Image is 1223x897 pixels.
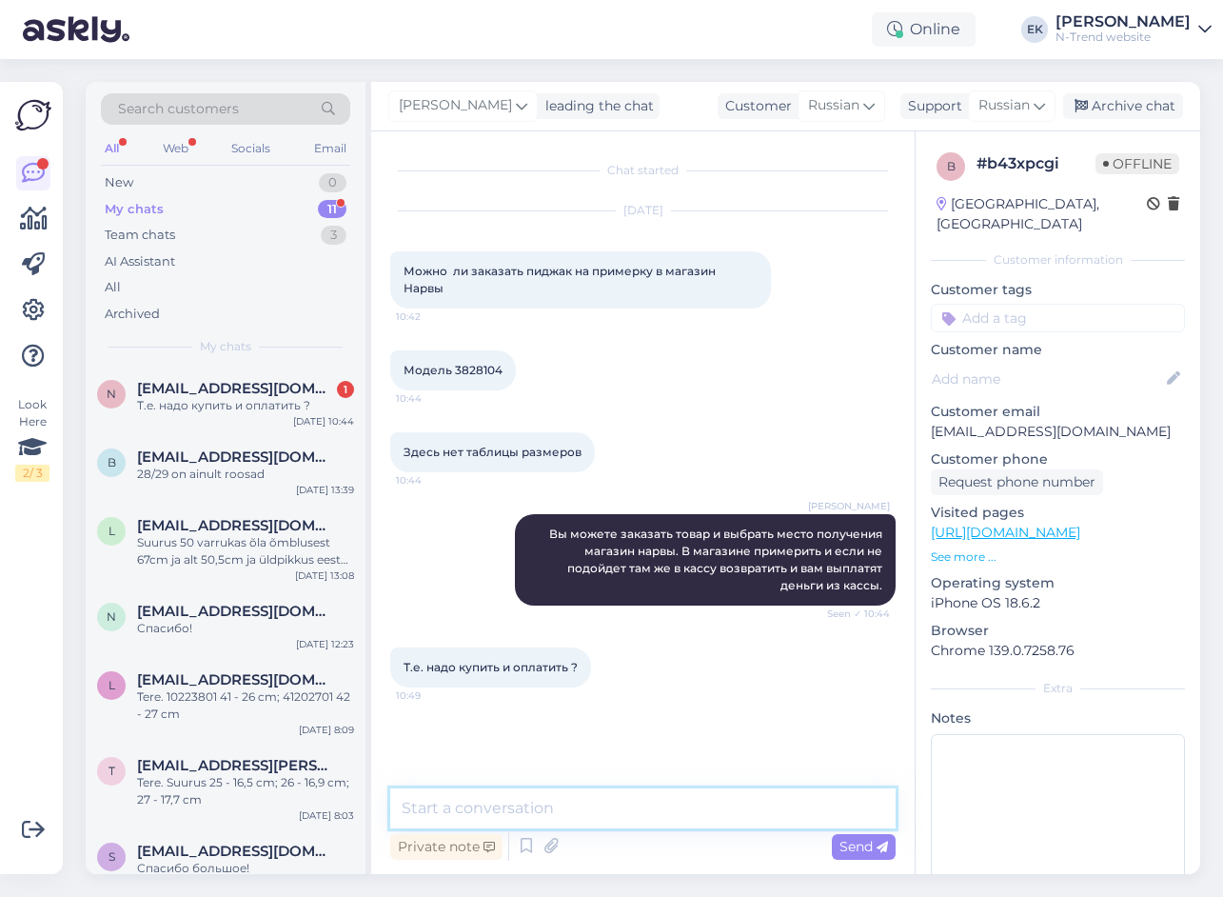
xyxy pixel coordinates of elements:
[107,609,116,624] span: n
[137,397,354,414] div: Т.е. надо купить и оплатить ?
[390,202,896,219] div: [DATE]
[227,136,274,161] div: Socials
[931,402,1185,422] p: Customer email
[137,448,335,466] span: blaurimaa@gmail.com
[947,159,956,173] span: b
[159,136,192,161] div: Web
[404,363,503,377] span: Модель 3828104
[808,499,890,513] span: [PERSON_NAME]
[976,152,1095,175] div: # b43xpcgi
[390,162,896,179] div: Chat started
[932,369,1163,389] input: Add name
[396,688,467,703] span: 10:49
[872,12,976,47] div: Online
[318,200,346,219] div: 11
[15,97,51,133] img: Askly Logo
[396,309,467,324] span: 10:42
[390,834,503,860] div: Private note
[931,340,1185,360] p: Customer name
[931,548,1185,566] p: See more ...
[105,200,164,219] div: My chats
[299,723,354,737] div: [DATE] 8:09
[105,173,133,192] div: New
[137,517,335,534] span: loreta66@inbox.lv
[137,860,354,877] div: Спасибо большое!
[819,607,890,621] span: Seen ✓ 10:44
[931,593,1185,613] p: iPhone OS 18.6.2
[108,849,115,864] span: s
[15,396,49,482] div: Look Here
[931,251,1185,269] div: Customer information
[931,449,1185,469] p: Customer phone
[137,380,335,397] span: natalya6310@bk.ru
[137,843,335,860] span: svetasi@ukr.net
[137,671,335,688] span: loreta66@inbox.lv
[105,305,160,324] div: Archived
[105,252,175,271] div: AI Assistant
[105,278,121,297] div: All
[1055,14,1212,45] a: [PERSON_NAME]N-Trend website
[118,99,239,119] span: Search customers
[396,473,467,488] span: 10:44
[1055,30,1191,45] div: N-Trend website
[137,688,354,723] div: Tere. 10223801 41 - 26 cm; 41202701 42 - 27 cm
[931,524,1080,541] a: [URL][DOMAIN_NAME]
[399,95,512,116] span: [PERSON_NAME]
[931,503,1185,523] p: Visited pages
[1095,153,1179,174] span: Offline
[931,621,1185,641] p: Browser
[337,381,354,398] div: 1
[718,96,792,116] div: Customer
[293,414,354,429] div: [DATE] 10:44
[1063,93,1183,119] div: Archive chat
[310,136,350,161] div: Email
[978,95,1030,116] span: Russian
[296,483,354,497] div: [DATE] 13:39
[137,757,335,774] span: triin.reisberg@outlook.com
[396,391,467,406] span: 10:44
[931,708,1185,728] p: Notes
[107,387,116,401] span: n
[137,620,354,637] div: Спасибо!
[296,637,354,651] div: [DATE] 12:23
[295,568,354,583] div: [DATE] 13:08
[931,573,1185,593] p: Operating system
[839,838,888,855] span: Send
[200,338,251,355] span: My chats
[931,422,1185,442] p: [EMAIL_ADDRESS][DOMAIN_NAME]
[108,678,115,692] span: l
[108,764,115,778] span: t
[931,280,1185,300] p: Customer tags
[15,465,49,482] div: 2 / 3
[404,264,719,295] span: Можно ли заказать пиджак на примерку в магазин Нарвы
[808,95,859,116] span: Russian
[299,808,354,823] div: [DATE] 8:03
[137,534,354,568] div: Suurus 50 varrukas õla õmblusest 67cm ja alt 50,5cm ja üldpikkus eest 83cm ja tagant 88cm. Suurus...
[108,524,115,538] span: l
[105,226,175,245] div: Team chats
[101,136,123,161] div: All
[137,603,335,620] span: n_a_ti_k_a@list.ru
[404,445,582,459] span: Здесь нет таблицы размеров
[108,455,116,469] span: b
[931,304,1185,332] input: Add a tag
[137,466,354,483] div: 28/29 on ainult roosad
[931,641,1185,661] p: Chrome 139.0.7258.76
[321,226,346,245] div: 3
[1021,16,1048,43] div: EK
[931,469,1103,495] div: Request phone number
[404,660,578,674] span: Т.е. надо купить и оплатить ?
[900,96,962,116] div: Support
[1055,14,1191,30] div: [PERSON_NAME]
[549,527,885,592] span: Вы можете заказать товар и выбрать место получения магазин нарвы. В магазине примерить и если не ...
[931,680,1185,697] div: Extra
[137,774,354,808] div: Tere. Suurus 25 - 16,5 cm; 26 - 16,9 cm; 27 - 17,7 cm
[538,96,654,116] div: leading the chat
[319,173,346,192] div: 0
[937,194,1147,234] div: [GEOGRAPHIC_DATA], [GEOGRAPHIC_DATA]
